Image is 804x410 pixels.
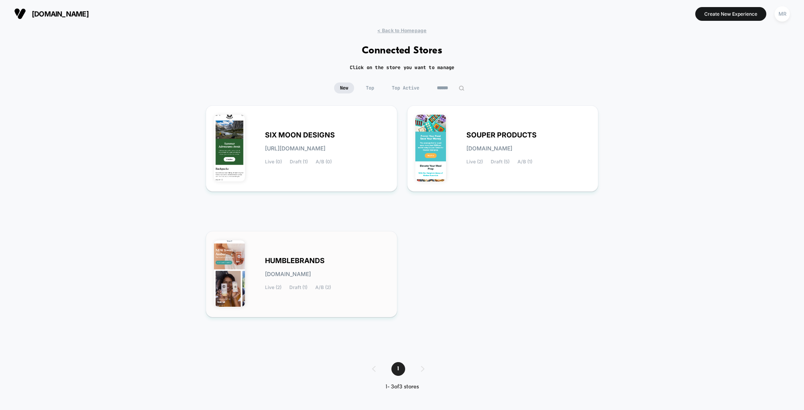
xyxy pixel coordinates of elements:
[265,285,281,290] span: Live (2)
[265,159,282,165] span: Live (0)
[360,82,380,93] span: Top
[265,258,325,264] span: HUMBLEBRANDS
[289,285,307,290] span: Draft (1)
[466,146,512,151] span: [DOMAIN_NAME]
[415,115,446,181] img: SOUPER_PRODUCTS
[695,7,766,21] button: Create New Experience
[290,159,308,165] span: Draft (1)
[265,146,325,151] span: [URL][DOMAIN_NAME]
[772,6,792,22] button: MR
[386,82,425,93] span: Top Active
[350,64,455,71] h2: Click on the store you want to manage
[391,362,405,376] span: 1
[32,10,89,18] span: [DOMAIN_NAME]
[214,240,245,307] img: HUMBLEBRANDS
[12,7,91,20] button: [DOMAIN_NAME]
[517,159,532,165] span: A/B (1)
[362,45,442,57] h1: Connected Stores
[214,115,245,181] img: SIX_MOON_DESIGNS
[265,271,311,277] span: [DOMAIN_NAME]
[265,132,335,138] span: SIX MOON DESIGNS
[466,132,537,138] span: SOUPER PRODUCTS
[14,8,26,20] img: Visually logo
[315,285,331,290] span: A/B (2)
[459,85,464,91] img: edit
[364,384,440,390] div: 1 - 3 of 3 stores
[377,27,426,33] span: < Back to Homepage
[466,159,483,165] span: Live (2)
[491,159,510,165] span: Draft (5)
[775,6,790,22] div: MR
[334,82,354,93] span: New
[316,159,332,165] span: A/B (0)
